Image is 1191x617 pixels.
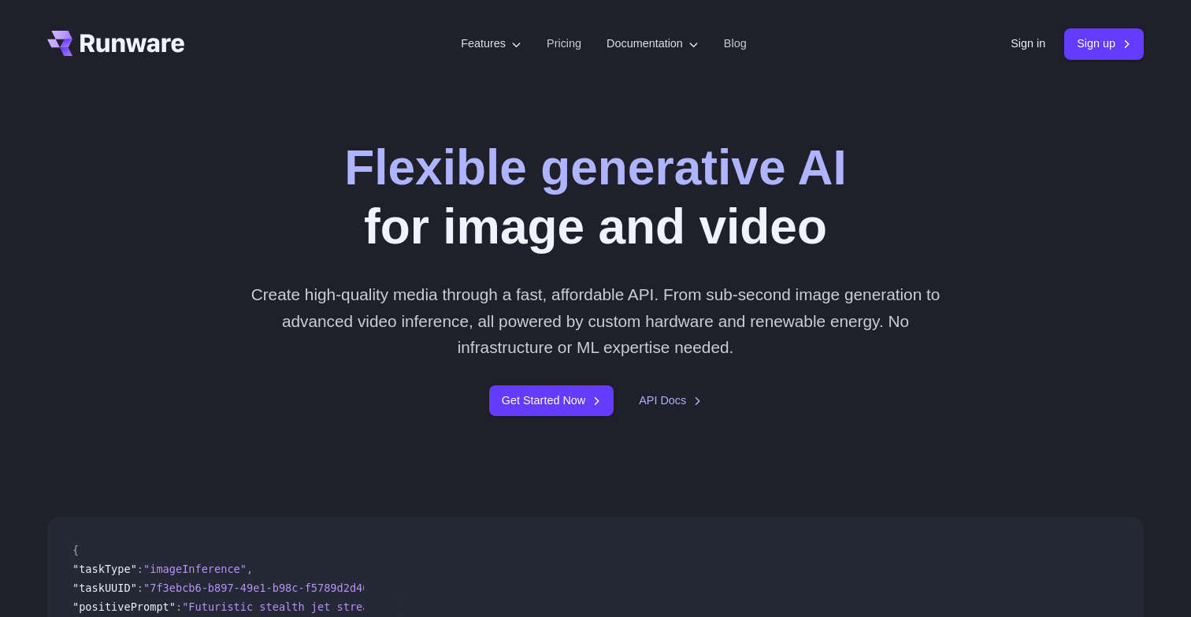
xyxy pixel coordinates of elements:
[1011,35,1045,53] a: Sign in
[143,563,247,575] span: "imageInference"
[137,563,143,575] span: :
[607,35,699,53] label: Documentation
[547,35,581,53] a: Pricing
[247,563,253,575] span: ,
[245,281,947,360] p: Create high-quality media through a fast, affordable API. From sub-second image generation to adv...
[72,563,137,575] span: "taskType"
[182,600,769,613] span: "Futuristic stealth jet streaking through a neon-lit cityscape with glowing purple exhaust"
[639,392,702,410] a: API Docs
[1064,28,1144,59] a: Sign up
[72,600,176,613] span: "positivePrompt"
[724,35,747,53] a: Blog
[72,582,137,594] span: "taskUUID"
[489,385,614,416] a: Get Started Now
[72,544,79,556] span: {
[137,582,143,594] span: :
[461,35,521,53] label: Features
[47,31,184,56] a: Go to /
[344,139,847,256] h1: for image and video
[176,600,182,613] span: :
[344,140,847,195] strong: Flexible generative AI
[143,582,388,594] span: "7f3ebcb6-b897-49e1-b98c-f5789d2d40d7"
